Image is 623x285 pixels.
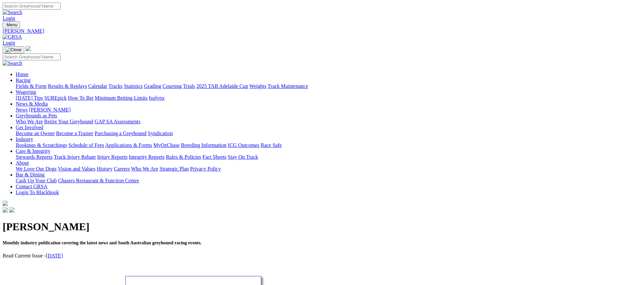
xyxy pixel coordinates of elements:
[105,142,152,148] a: Applications & Forms
[166,154,201,160] a: Rules & Policies
[16,131,55,136] a: Become an Owner
[58,166,95,172] a: Vision and Values
[16,107,620,113] div: News & Media
[29,107,70,112] a: [PERSON_NAME]
[16,154,52,160] a: Stewards Reports
[16,125,43,130] a: Get Involved
[16,166,620,172] div: About
[46,253,63,258] a: [DATE]
[160,166,189,172] a: Strategic Plan
[153,142,180,148] a: MyOzChase
[181,142,226,148] a: Breeding Information
[16,190,59,195] a: Login To Blackbook
[16,71,29,77] a: Home
[16,160,29,166] a: About
[95,119,141,124] a: GAP SA Assessments
[3,40,15,46] a: Login
[3,207,8,213] img: facebook.svg
[3,15,15,21] a: Login
[68,95,94,101] a: How To Bet
[16,178,57,183] a: Cash Up Your Club
[149,95,165,101] a: Isolynx
[16,142,620,148] div: Industry
[148,131,173,136] a: Syndication
[16,119,43,124] a: Who We Are
[16,107,28,112] a: News
[16,178,620,184] div: Bar & Dining
[183,83,195,89] a: Trials
[97,166,112,172] a: History
[16,136,33,142] a: Industry
[196,83,248,89] a: 2025 TAB Adelaide Cup
[261,142,282,148] a: Race Safe
[249,83,266,89] a: Weights
[3,46,24,53] button: Toggle navigation
[16,77,30,83] a: Racing
[228,142,259,148] a: ICG Outcomes
[16,154,620,160] div: Care & Integrity
[129,154,165,160] a: Integrity Reports
[3,10,22,15] img: Search
[56,131,93,136] a: Become a Trainer
[95,95,147,101] a: Minimum Betting Limits
[68,142,104,148] a: Schedule of Fees
[5,47,22,52] img: Close
[3,60,22,66] img: Search
[9,207,14,213] img: twitter.svg
[108,83,123,89] a: Tracks
[203,154,226,160] a: Fact Sheets
[131,166,158,172] a: Who We Are
[16,89,36,95] a: Wagering
[114,166,130,172] a: Careers
[3,53,61,60] input: Search
[16,95,43,101] a: [DATE] Tips
[16,101,48,107] a: News & Media
[16,113,57,118] a: Greyhounds as Pets
[190,166,221,172] a: Privacy Policy
[3,21,20,28] button: Toggle navigation
[54,154,96,160] a: Track Injury Rebate
[3,240,202,245] span: Monthly industry publication covering the latest news and South Australian greyhound racing events.
[16,131,620,136] div: Get Involved
[3,3,61,10] input: Search
[3,201,8,206] img: logo-grsa-white.png
[3,253,620,259] p: Read Current Issue -
[16,83,620,89] div: Racing
[3,34,22,40] img: GRSA
[16,95,620,101] div: Wagering
[88,83,107,89] a: Calendar
[16,119,620,125] div: Greyhounds as Pets
[44,95,67,101] a: SUREpick
[144,83,161,89] a: Grading
[58,178,139,183] a: Chasers Restaurant & Function Centre
[44,119,93,124] a: Retire Your Greyhound
[16,184,47,189] a: Contact GRSA
[97,154,127,160] a: Injury Reports
[95,131,146,136] a: Purchasing a Greyhound
[3,221,620,233] h1: [PERSON_NAME]
[16,166,56,172] a: We Love Our Dogs
[163,83,182,89] a: Coursing
[26,46,31,51] img: logo-grsa-white.png
[7,22,17,27] span: Menu
[16,172,45,177] a: Bar & Dining
[268,83,308,89] a: Track Maintenance
[16,142,67,148] a: Bookings & Scratchings
[16,148,50,154] a: Care & Integrity
[3,28,620,34] a: [PERSON_NAME]
[228,154,258,160] a: Stay On Track
[124,83,143,89] a: Statistics
[48,83,87,89] a: Results & Replays
[16,83,47,89] a: Fields & Form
